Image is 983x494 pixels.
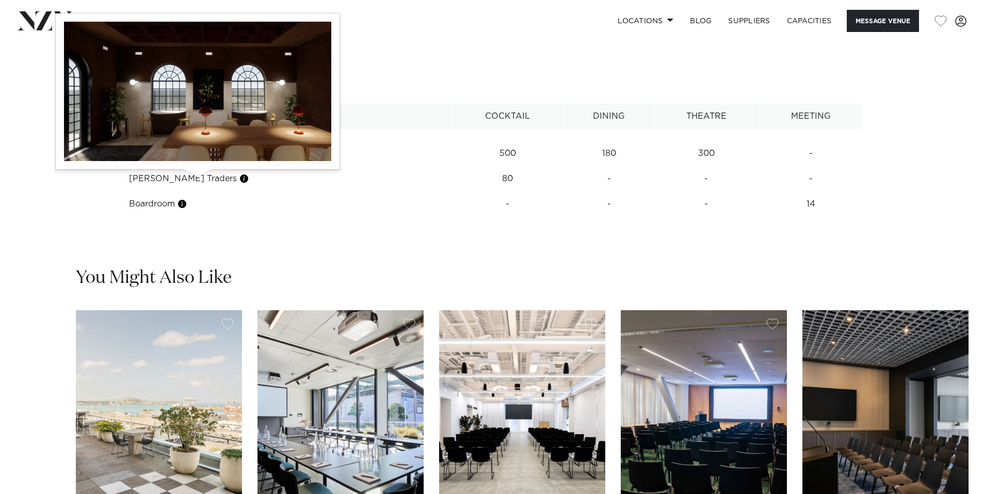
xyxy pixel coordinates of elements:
[779,10,840,32] a: Capacities
[759,104,863,129] th: Meeting
[564,141,654,166] td: 180
[654,166,759,192] td: -
[76,266,232,290] h2: You Might Also Like
[759,166,863,192] td: -
[120,166,451,192] td: [PERSON_NAME] Traders
[564,192,654,217] td: -
[847,10,919,32] button: Message Venue
[654,192,759,217] td: -
[564,166,654,192] td: -
[609,10,682,32] a: Locations
[120,192,451,217] td: Boardroom
[64,22,331,161] img: G3DXJWejEi6CEq23LKqPaSM8532AvIZ30cd2OAzS.jpg
[654,141,759,166] td: 300
[682,10,720,32] a: BLOG
[451,166,565,192] td: 80
[759,192,863,217] td: 14
[451,104,565,129] th: Cocktail
[451,141,565,166] td: 500
[759,141,863,166] td: -
[654,104,759,129] th: Theatre
[720,10,778,32] a: SUPPLIERS
[17,11,73,30] img: nzv-logo.png
[564,104,654,129] th: Dining
[451,192,565,217] td: -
